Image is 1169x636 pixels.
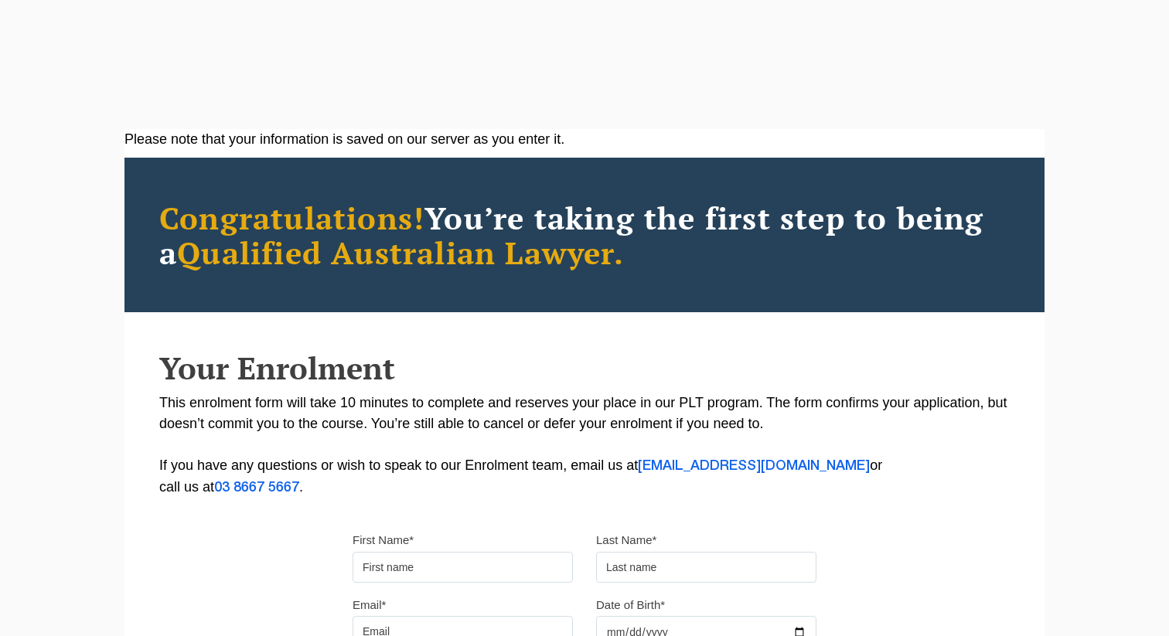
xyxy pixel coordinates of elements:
a: [EMAIL_ADDRESS][DOMAIN_NAME] [638,460,870,472]
label: Date of Birth* [596,597,665,613]
h2: You’re taking the first step to being a [159,200,1010,270]
span: Congratulations! [159,197,424,238]
input: First name [353,552,573,583]
div: Please note that your information is saved on our server as you enter it. [124,129,1045,150]
label: Last Name* [596,532,656,548]
span: Qualified Australian Lawyer. [177,232,624,273]
label: First Name* [353,532,414,548]
h2: Your Enrolment [159,351,1010,385]
input: Last name [596,552,816,583]
p: This enrolment form will take 10 minutes to complete and reserves your place in our PLT program. ... [159,393,1010,498]
label: Email* [353,597,386,613]
a: 03 8667 5667 [214,481,299,494]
